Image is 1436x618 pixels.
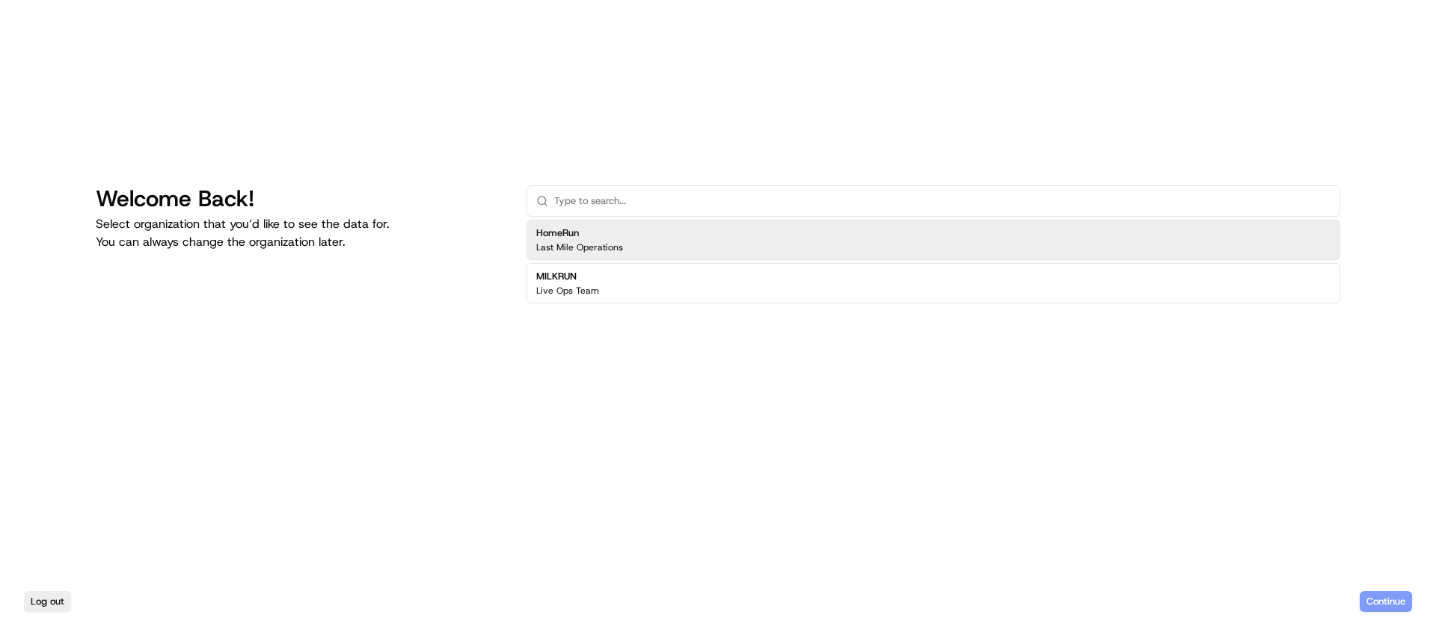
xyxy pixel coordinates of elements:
[96,185,503,212] h1: Welcome Back!
[24,591,71,612] button: Log out
[554,186,1331,216] input: Type to search...
[536,241,623,253] p: Last Mile Operations
[536,285,599,297] p: Live Ops Team
[536,270,599,283] h2: MILKRUN
[527,217,1340,306] div: Suggestions
[536,226,623,240] h2: HomeRun
[96,215,503,251] p: Select organization that you’d like to see the data for. You can always change the organization l...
